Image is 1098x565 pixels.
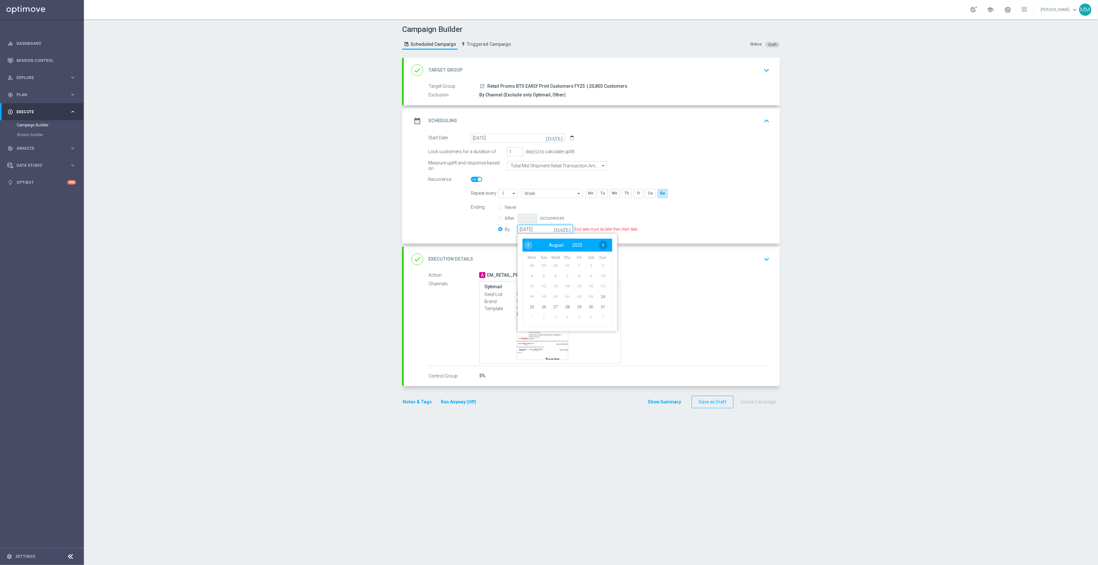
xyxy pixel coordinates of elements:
[692,396,734,408] button: Save as Draft
[6,554,12,560] i: settings
[761,115,772,127] button: keyboard_arrow_up
[479,372,767,379] div: 5%
[17,132,67,137] a: Stream Builder
[7,75,76,80] button: person_search Explore keyboard_arrow_right
[523,149,575,154] div: day(s) to calculate uplift.
[598,271,608,281] span: 10
[539,312,549,322] span: 2
[518,234,617,331] bs-datepicker-container: calendar
[7,58,76,63] button: Mission Control
[412,64,772,76] div: done Target Group keyboard_arrow_down
[517,320,616,326] p: 09:00 AM Local Time
[70,162,76,168] i: keyboard_arrow_right
[527,291,537,302] span: 18
[549,243,564,248] span: August
[587,84,627,89] span: | 20,803 Customers
[537,215,564,221] div: occurences
[429,92,479,98] label: Exclusion
[527,260,537,271] span: 28
[562,281,573,291] span: 14
[402,25,514,34] h1: Campaign Builder
[568,241,587,249] button: 2025
[484,284,616,290] label: Optimail
[737,396,780,408] button: Create Campaign
[484,299,517,304] label: Brand
[598,312,608,322] span: 7
[586,271,596,281] span: 9
[428,161,504,170] div: Measure uplift and response based on
[7,109,70,115] div: Execute
[599,241,607,249] span: ›
[471,203,498,212] div: Ending
[750,42,763,47] div: Status:
[7,163,70,168] div: Data Studio
[411,42,456,47] span: Scheduled Campaign
[471,189,498,198] div: Repeat every
[574,271,585,281] span: 8
[574,291,585,302] span: 22
[1072,6,1079,13] span: keyboard_arrow_down
[7,180,13,185] i: lightbulb
[539,281,549,291] span: 12
[562,302,573,312] span: 28
[70,92,76,98] i: keyboard_arrow_right
[7,109,13,115] i: play_circle_outline
[479,92,767,98] div: By Channel (Exclude only Optimail, Other)
[487,273,529,278] span: EM_RETAIL_PROMO
[7,145,70,151] div: Analyze
[484,292,517,297] label: Seed List
[16,110,70,114] span: Execute
[7,75,70,81] div: Explore
[762,65,771,75] i: keyboard_arrow_down
[517,306,616,317] p: V-6-22-25-SUN-P_OMNI_RET_Early-Mid_PRINT
[539,260,549,271] span: 29
[16,93,70,97] span: Plan
[647,398,681,406] button: Show Summary
[597,255,609,261] th: weekday
[459,39,513,50] a: Triggered Campaign
[7,180,76,185] button: lightbulb Optibot +10
[761,64,772,76] button: keyboard_arrow_down
[428,175,471,184] div: Recurrence
[467,42,511,47] span: Triggered Campaign
[16,76,70,80] span: Explore
[539,302,549,312] span: 26
[521,189,583,198] input: Week
[576,189,582,198] i: arrow_drop_down
[412,115,772,127] div: date_range Scheduling keyboard_arrow_up
[16,52,76,69] a: Mission Control
[546,134,565,141] i: [DATE]
[487,84,585,89] span: Retail Promo BTS EARLY Print Customers FY25
[1079,4,1092,16] div: MM
[412,115,423,127] i: date_range
[16,35,76,52] a: Dashboard
[545,241,568,249] button: August
[7,52,76,69] div: Mission Control
[586,260,596,271] span: 2
[505,204,518,210] label: Never
[7,41,76,46] button: equalizer Dashboard
[550,255,562,261] th: weekday
[16,174,67,191] a: Optibot
[402,39,458,50] a: Scheduled Campaign
[562,255,574,261] th: weekday
[586,302,596,312] span: 30
[7,41,13,46] i: equalizer
[517,291,616,297] div: Staples Retail Promo
[428,147,504,156] div: Lock customers for a duration of
[574,260,585,271] span: 1
[412,64,423,76] i: done
[7,109,76,114] button: play_circle_outline Execute keyboard_arrow_right
[562,312,573,322] span: 4
[761,253,772,265] button: keyboard_arrow_down
[524,241,607,249] bs-datepicker-navigation-view: ​ ​ ​
[7,92,76,97] button: gps_fixed Plan keyboard_arrow_right
[7,146,76,151] button: track_changes Analyze keyboard_arrow_right
[429,281,479,287] label: Channels
[573,255,585,261] th: weekday
[586,281,596,291] span: 16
